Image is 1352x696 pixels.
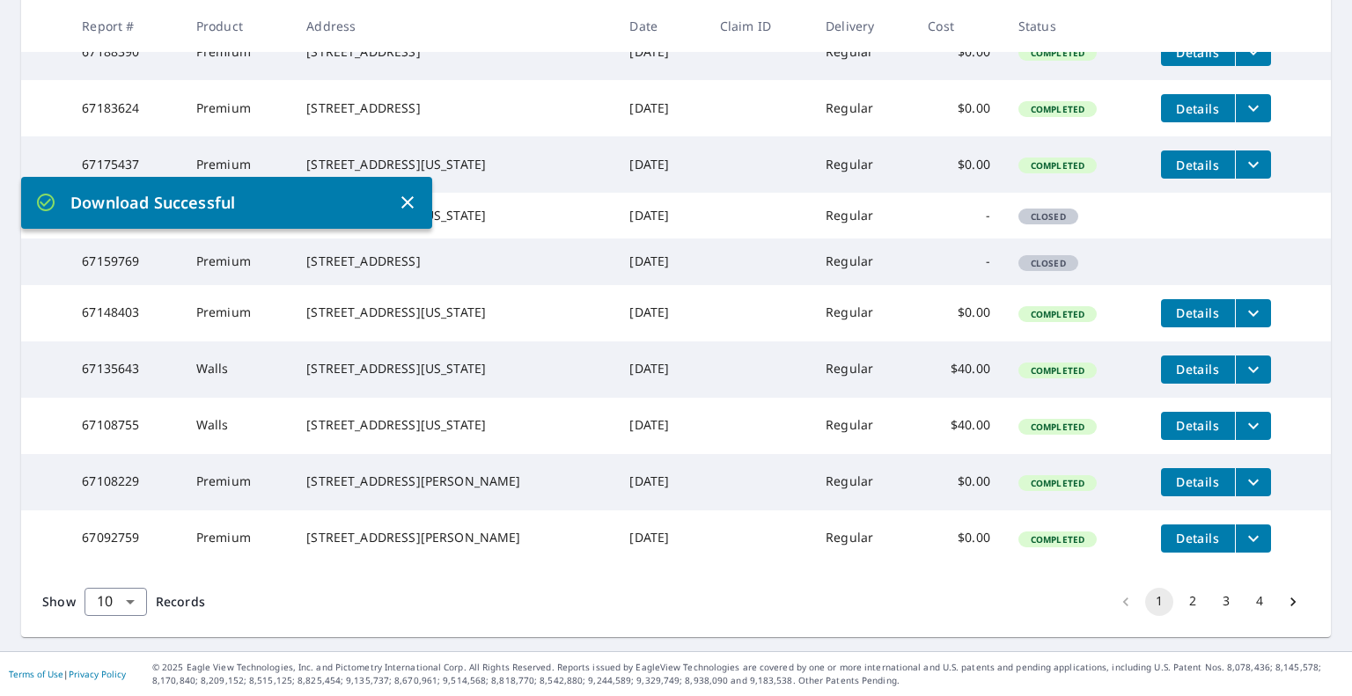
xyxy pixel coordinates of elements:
[182,454,292,510] td: Premium
[9,669,126,679] p: |
[68,454,182,510] td: 67108229
[1235,150,1271,179] button: filesDropdownBtn-67175437
[812,285,914,341] td: Regular
[1161,299,1235,327] button: detailsBtn-67148403
[1161,150,1235,179] button: detailsBtn-67175437
[152,661,1343,687] p: © 2025 Eagle View Technologies, Inc. and Pictometry International Corp. All Rights Reserved. Repo...
[615,454,706,510] td: [DATE]
[156,593,205,610] span: Records
[615,398,706,454] td: [DATE]
[914,285,1004,341] td: $0.00
[812,398,914,454] td: Regular
[306,529,601,546] div: [STREET_ADDRESS][PERSON_NAME]
[1020,257,1076,269] span: Closed
[1235,299,1271,327] button: filesDropdownBtn-67148403
[182,136,292,193] td: Premium
[1020,159,1095,172] span: Completed
[812,238,914,284] td: Regular
[1172,304,1224,321] span: Details
[615,341,706,398] td: [DATE]
[812,80,914,136] td: Regular
[182,80,292,136] td: Premium
[182,398,292,454] td: Walls
[306,360,601,377] div: [STREET_ADDRESS][US_STATE]
[914,398,1004,454] td: $40.00
[1172,473,1224,490] span: Details
[914,341,1004,398] td: $40.00
[306,207,601,224] div: [STREET_ADDRESS][US_STATE]
[1172,157,1224,173] span: Details
[812,193,914,238] td: Regular
[1020,421,1095,433] span: Completed
[182,238,292,284] td: Premium
[1235,524,1271,553] button: filesDropdownBtn-67092759
[9,668,63,680] a: Terms of Use
[306,99,601,117] div: [STREET_ADDRESS]
[914,24,1004,80] td: $0.00
[68,24,182,80] td: 67188390
[306,156,601,173] div: [STREET_ADDRESS][US_STATE]
[1172,530,1224,546] span: Details
[812,136,914,193] td: Regular
[812,24,914,80] td: Regular
[1172,361,1224,377] span: Details
[1212,588,1240,616] button: Go to page 3
[615,238,706,284] td: [DATE]
[1161,524,1235,553] button: detailsBtn-67092759
[1279,588,1307,616] button: Go to next page
[1020,210,1076,223] span: Closed
[42,593,76,610] span: Show
[68,341,182,398] td: 67135643
[84,588,147,616] div: Show 10 records
[1235,468,1271,496] button: filesDropdownBtn-67108229
[68,136,182,193] td: 67175437
[182,510,292,567] td: Premium
[1145,588,1173,616] button: page 1
[1161,412,1235,440] button: detailsBtn-67108755
[1161,468,1235,496] button: detailsBtn-67108229
[914,136,1004,193] td: $0.00
[306,416,601,434] div: [STREET_ADDRESS][US_STATE]
[1172,44,1224,61] span: Details
[615,285,706,341] td: [DATE]
[1179,588,1207,616] button: Go to page 2
[615,80,706,136] td: [DATE]
[1020,103,1095,115] span: Completed
[306,304,601,321] div: [STREET_ADDRESS][US_STATE]
[1020,364,1095,377] span: Completed
[1235,38,1271,66] button: filesDropdownBtn-67188390
[1235,412,1271,440] button: filesDropdownBtn-67108755
[84,577,147,626] div: 10
[914,454,1004,510] td: $0.00
[1245,588,1274,616] button: Go to page 4
[1235,94,1271,122] button: filesDropdownBtn-67183624
[1161,355,1235,384] button: detailsBtn-67135643
[1235,355,1271,384] button: filesDropdownBtn-67135643
[182,285,292,341] td: Premium
[812,454,914,510] td: Regular
[1161,94,1235,122] button: detailsBtn-67183624
[615,24,706,80] td: [DATE]
[69,668,126,680] a: Privacy Policy
[812,510,914,567] td: Regular
[1172,100,1224,117] span: Details
[68,238,182,284] td: 67159769
[306,253,601,270] div: [STREET_ADDRESS]
[306,473,601,490] div: [STREET_ADDRESS][PERSON_NAME]
[914,510,1004,567] td: $0.00
[68,510,182,567] td: 67092759
[914,193,1004,238] td: -
[615,510,706,567] td: [DATE]
[1020,477,1095,489] span: Completed
[914,80,1004,136] td: $0.00
[1020,47,1095,59] span: Completed
[1161,38,1235,66] button: detailsBtn-67188390
[182,24,292,80] td: Premium
[182,341,292,398] td: Walls
[615,193,706,238] td: [DATE]
[35,191,397,215] p: Download Successful
[1020,533,1095,546] span: Completed
[68,285,182,341] td: 67148403
[68,80,182,136] td: 67183624
[1109,588,1310,616] nav: pagination navigation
